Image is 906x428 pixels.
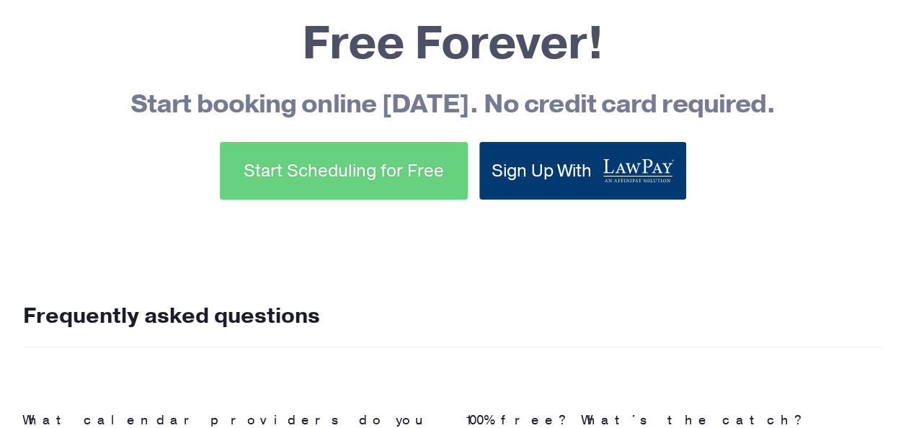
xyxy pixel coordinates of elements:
[479,142,686,200] a: Sign Up With
[23,303,883,329] h2: Frequently asked questions
[302,12,603,75] span: Free Forever!
[220,142,468,200] a: Start Scheduling for Free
